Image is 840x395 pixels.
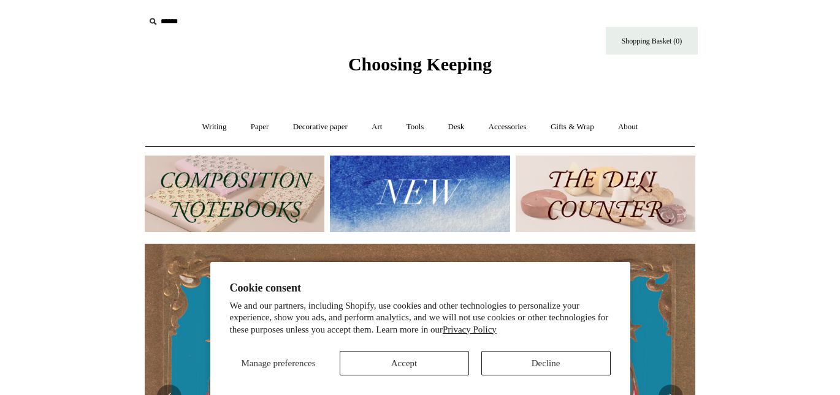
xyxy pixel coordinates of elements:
a: Tools [395,111,435,143]
span: Choosing Keeping [348,54,492,74]
a: Desk [437,111,476,143]
a: Gifts & Wrap [540,111,605,143]
a: Decorative paper [282,111,359,143]
img: 202302 Composition ledgers.jpg__PID:69722ee6-fa44-49dd-a067-31375e5d54ec [145,156,324,232]
p: We and our partners, including Shopify, use cookies and other technologies to personalize your ex... [230,300,611,336]
span: Manage preferences [241,358,315,368]
a: Choosing Keeping [348,64,492,72]
a: Shopping Basket (0) [606,27,698,55]
img: New.jpg__PID:f73bdf93-380a-4a35-bcfe-7823039498e1 [330,156,510,232]
a: Paper [240,111,280,143]
button: Manage preferences [230,351,327,375]
button: Accept [340,351,469,375]
button: Decline [481,351,611,375]
h2: Cookie consent [230,282,611,295]
a: Accessories [478,111,538,143]
a: About [607,111,649,143]
a: Art [361,111,393,143]
a: Privacy Policy [443,325,497,334]
a: Writing [191,111,238,143]
img: The Deli Counter [516,156,695,232]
